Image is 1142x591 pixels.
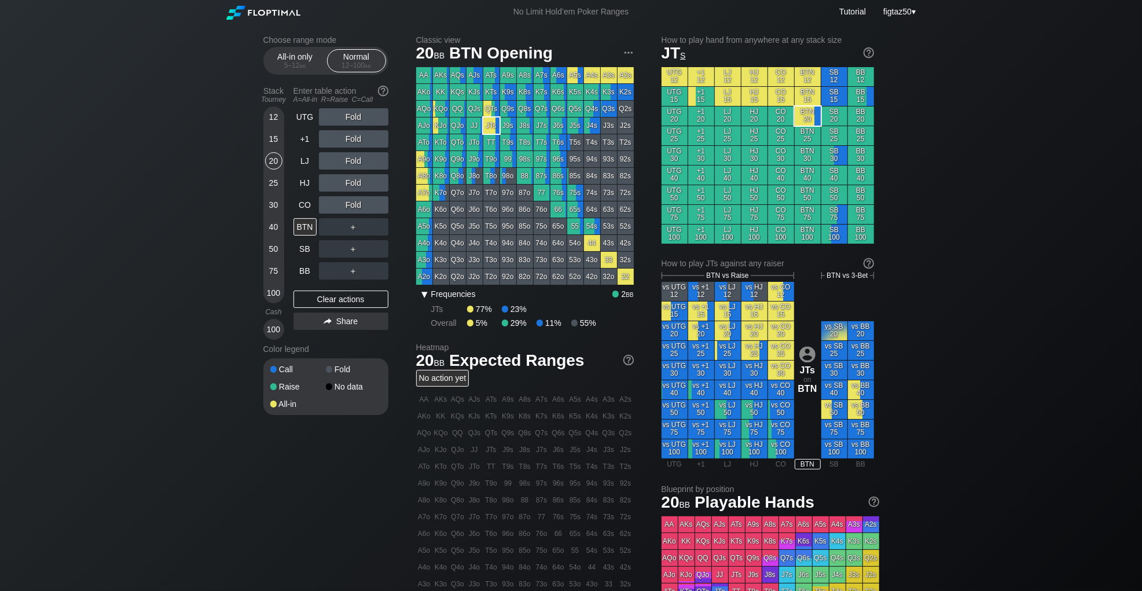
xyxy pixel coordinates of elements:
[500,269,516,285] div: 92o
[550,67,567,83] div: A6s
[467,218,483,234] div: J5o
[319,152,388,170] div: Fold
[821,185,847,204] div: SB 50
[450,235,466,251] div: Q4o
[534,67,550,83] div: A7s
[500,101,516,117] div: Q9s
[662,259,874,268] div: How to play JTs against any raiser
[534,252,550,268] div: 73o
[263,35,388,45] h2: Choose range mode
[534,168,550,184] div: 87s
[319,218,388,236] div: ＋
[483,101,500,117] div: QTs
[416,118,432,134] div: AJo
[517,218,533,234] div: 85o
[467,235,483,251] div: J4o
[741,146,768,165] div: HJ 30
[821,126,847,145] div: SB 25
[795,146,821,165] div: BTN 30
[293,218,317,236] div: BTN
[450,252,466,268] div: Q3o
[467,118,483,134] div: JJ
[741,126,768,145] div: HJ 25
[821,107,847,126] div: SB 20
[662,87,688,106] div: UTG 15
[662,225,688,244] div: UTG 100
[433,168,449,184] div: K8o
[293,108,317,126] div: UTG
[534,151,550,167] div: 97s
[821,67,847,86] div: SB 12
[584,134,600,150] div: T4s
[662,35,874,45] h2: How to play hand from anywhere at any stack size
[618,134,634,150] div: T2s
[567,168,583,184] div: 85s
[483,269,500,285] div: T2o
[433,252,449,268] div: K3o
[450,168,466,184] div: Q8o
[868,495,880,508] img: help.32db89a4.svg
[517,67,533,83] div: A8s
[795,87,821,106] div: BTN 15
[265,321,282,338] div: 100
[450,67,466,83] div: AQs
[500,118,516,134] div: J9s
[534,218,550,234] div: 75o
[715,166,741,185] div: LJ 40
[269,50,322,72] div: All-in only
[416,201,432,218] div: A6o
[265,108,282,126] div: 12
[550,218,567,234] div: 65o
[848,67,874,86] div: BB 12
[584,252,600,268] div: 43o
[741,166,768,185] div: HJ 40
[550,269,567,285] div: 62o
[265,240,282,258] div: 50
[795,166,821,185] div: BTN 40
[768,107,794,126] div: CO 20
[293,96,388,104] div: A=All-in R=Raise C=Call
[584,67,600,83] div: A4s
[500,218,516,234] div: 95o
[416,218,432,234] div: A5o
[601,201,617,218] div: 63s
[550,185,567,201] div: 76s
[848,205,874,224] div: BB 75
[618,84,634,100] div: K2s
[259,82,289,108] div: Stack
[265,262,282,280] div: 75
[467,67,483,83] div: AJs
[293,152,317,170] div: LJ
[450,84,466,100] div: KQs
[768,225,794,244] div: CO 100
[550,235,567,251] div: 64o
[517,201,533,218] div: 86o
[848,166,874,185] div: BB 40
[741,67,768,86] div: HJ 12
[534,269,550,285] div: 72o
[618,168,634,184] div: 82s
[500,252,516,268] div: 93o
[500,67,516,83] div: A9s
[433,235,449,251] div: K4o
[467,201,483,218] div: J6o
[848,87,874,106] div: BB 15
[416,101,432,117] div: AQo
[821,225,847,244] div: SB 100
[567,151,583,167] div: 95s
[715,185,741,204] div: LJ 50
[688,205,714,224] div: +1 75
[688,166,714,185] div: +1 40
[517,151,533,167] div: 98s
[768,146,794,165] div: CO 30
[467,185,483,201] div: J7o
[848,225,874,244] div: BB 100
[848,146,874,165] div: BB 30
[601,67,617,83] div: A3s
[662,146,688,165] div: UTG 30
[483,235,500,251] div: T4o
[622,46,635,59] img: ellipsis.fd386fe8.svg
[795,185,821,204] div: BTN 50
[795,67,821,86] div: BTN 12
[662,126,688,145] div: UTG 25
